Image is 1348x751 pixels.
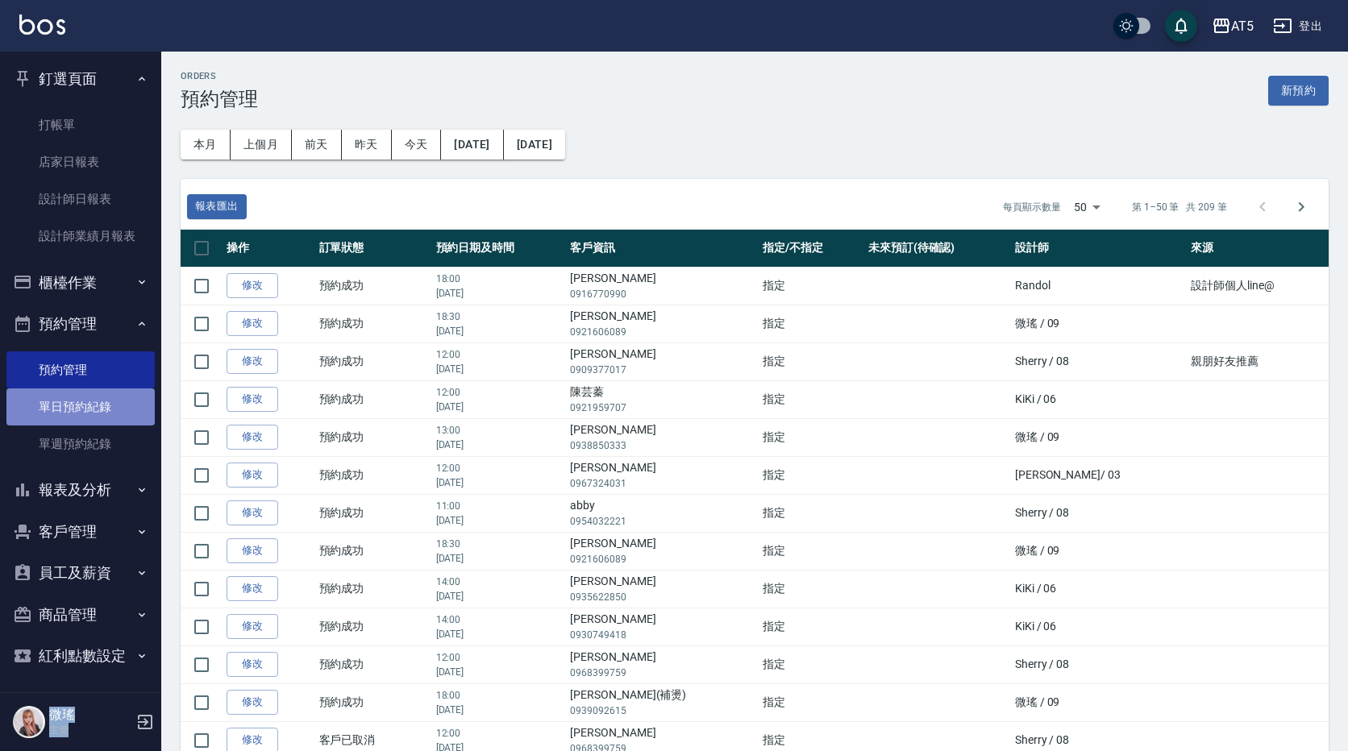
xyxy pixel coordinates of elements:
p: [DATE] [436,513,563,528]
p: 0938850333 [570,438,755,453]
button: 本月 [181,130,231,160]
p: 0909377017 [570,363,755,377]
td: 預約成功 [315,608,432,645]
button: AT5 [1205,10,1260,43]
td: 預約成功 [315,267,432,305]
td: 預約成功 [315,645,432,683]
p: 主管 [49,723,131,737]
td: 微瑤 / 09 [1011,418,1187,456]
p: 18:00 [436,688,563,703]
td: 指定 [759,570,864,608]
p: [DATE] [436,362,563,376]
td: 指定 [759,645,864,683]
th: 預約日期及時間 [432,230,567,268]
p: 0954032221 [570,514,755,529]
a: 設計師業績月報表 [6,218,155,255]
p: [DATE] [436,665,563,679]
p: 0968399759 [570,666,755,680]
td: [PERSON_NAME] [566,456,759,494]
td: 預約成功 [315,380,432,418]
td: 微瑤 / 09 [1011,532,1187,570]
button: 櫃檯作業 [6,262,155,304]
button: 新預約 [1268,76,1329,106]
td: Sherry / 08 [1011,645,1187,683]
button: 報表匯出 [187,194,247,219]
a: 單週預約紀錄 [6,425,155,463]
button: [DATE] [441,130,503,160]
p: [DATE] [436,438,563,452]
h3: 預約管理 [181,88,258,110]
a: 修改 [227,538,278,563]
th: 客戶資訊 [566,230,759,268]
p: 0921959707 [570,400,755,415]
td: 指定 [759,683,864,721]
td: [PERSON_NAME] [566,570,759,608]
td: KiKi / 06 [1011,608,1187,645]
td: 微瑤 / 09 [1011,683,1187,721]
a: 新預約 [1268,82,1329,98]
a: 打帳單 [6,106,155,143]
td: 指定 [759,608,864,645]
p: 18:00 [436,272,563,286]
td: 指定 [759,305,864,342]
p: [DATE] [436,324,563,338]
p: [DATE] [436,703,563,717]
p: [DATE] [436,627,563,641]
a: 設計師日報表 [6,180,155,218]
a: 修改 [227,500,278,525]
a: 修改 [227,387,278,412]
td: 指定 [759,380,864,418]
button: 商品管理 [6,594,155,636]
p: [DATE] [436,551,563,566]
p: 11:00 [436,499,563,513]
img: Person [13,706,45,738]
p: 18:30 [436,309,563,324]
a: 修改 [227,349,278,374]
p: [DATE] [436,400,563,414]
div: AT5 [1231,16,1254,36]
a: 修改 [227,425,278,450]
p: 0935622850 [570,590,755,604]
p: 0930749418 [570,628,755,642]
td: 預約成功 [315,494,432,532]
h2: Orders [181,71,258,81]
td: 預約成功 [315,418,432,456]
td: 預約成功 [315,342,432,380]
td: Randol [1011,267,1187,305]
p: 14:00 [436,612,563,627]
p: 0921606089 [570,325,755,339]
td: Sherry / 08 [1011,494,1187,532]
p: 0939092615 [570,703,755,718]
td: [PERSON_NAME] [566,418,759,456]
p: 12:00 [436,726,563,741]
td: [PERSON_NAME] [566,305,759,342]
button: 釘選頁面 [6,58,155,100]
p: 18:30 [436,537,563,551]
td: 親朋好友推薦 [1187,342,1329,380]
td: [PERSON_NAME] [566,608,759,645]
td: [PERSON_NAME] [566,342,759,380]
p: 第 1–50 筆 共 209 筆 [1132,200,1227,214]
td: [PERSON_NAME]/ 03 [1011,456,1187,494]
div: 50 [1067,185,1106,229]
a: 店家日報表 [6,143,155,180]
th: 指定/不指定 [759,230,864,268]
p: [DATE] [436,475,563,490]
td: 陳芸蓁 [566,380,759,418]
p: 13:00 [436,423,563,438]
button: 昨天 [342,130,392,160]
td: [PERSON_NAME] [566,267,759,305]
td: 預約成功 [315,532,432,570]
button: 預約管理 [6,303,155,345]
td: Sherry / 08 [1011,342,1187,380]
td: [PERSON_NAME] [566,532,759,570]
button: Go to next page [1282,188,1321,226]
a: 修改 [227,690,278,715]
p: [DATE] [436,589,563,604]
a: 修改 [227,463,278,488]
p: 12:00 [436,461,563,475]
td: 預約成功 [315,570,432,608]
a: 單日預約紀錄 [6,388,155,425]
a: 修改 [227,614,278,639]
